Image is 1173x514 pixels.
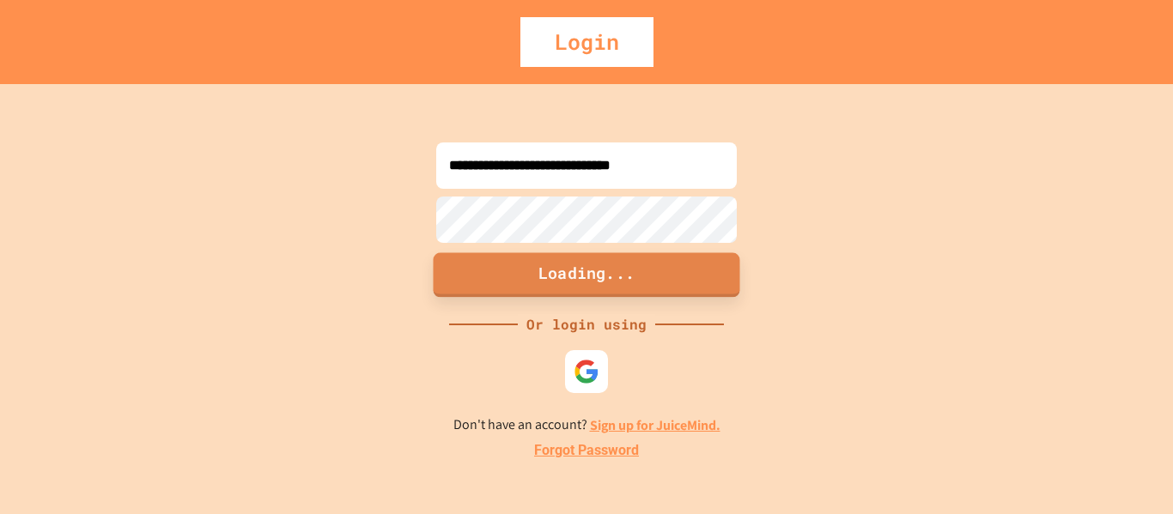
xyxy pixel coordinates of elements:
img: google-icon.svg [574,359,599,384]
a: Forgot Password [534,440,639,461]
button: Loading... [434,252,740,297]
a: Sign up for JuiceMind. [590,416,720,434]
div: Login [520,17,653,67]
p: Don't have an account? [453,414,720,436]
div: Or login using [518,314,655,335]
